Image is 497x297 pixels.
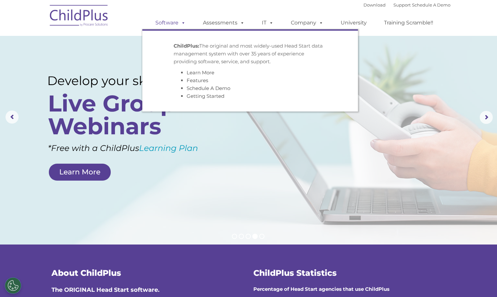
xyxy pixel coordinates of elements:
[187,77,208,83] a: Features
[363,2,386,7] a: Download
[48,92,209,138] rs-layer: Live Group Webinars
[393,2,411,7] a: Support
[174,43,199,49] strong: ChildPlus:
[139,143,198,153] a: Learning Plan
[377,16,440,29] a: Training Scramble!!
[253,268,337,278] span: ChildPlus Statistics
[187,85,230,91] a: Schedule A Demo
[196,16,251,29] a: Assessments
[5,277,21,294] button: Cookies Settings
[187,69,214,76] a: Learn More
[51,286,160,293] span: The ORIGINAL Head Start software.
[284,16,330,29] a: Company
[48,141,223,156] rs-layer: *Free with a ChildPlus
[47,73,212,88] rs-layer: Develop your skills with
[49,164,111,181] a: Learn More
[253,286,390,292] strong: Percentage of Head Start agencies that use ChildPlus
[149,16,192,29] a: Software
[255,16,280,29] a: IT
[390,227,497,297] iframe: Chat Widget
[334,16,373,29] a: University
[47,0,112,33] img: ChildPlus by Procare Solutions
[187,93,224,99] a: Getting Started
[174,42,327,66] p: The original and most widely-used Head Start data management system with over 35 years of experie...
[412,2,450,7] a: Schedule A Demo
[363,2,450,7] font: |
[51,268,121,278] span: About ChildPlus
